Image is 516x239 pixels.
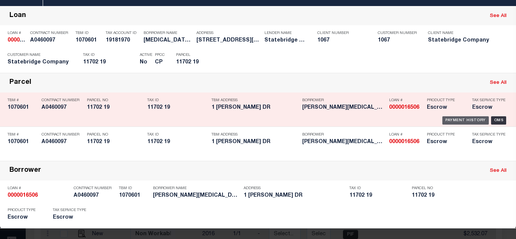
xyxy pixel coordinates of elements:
[389,105,419,110] strong: 0000016506
[8,193,70,199] h5: 0000016506
[53,208,91,213] p: Tax Service Type
[87,133,144,137] p: Parcel No
[9,167,41,175] div: Borrower
[42,105,83,111] h5: A0460097
[147,98,208,103] p: Tax ID
[472,105,506,111] h5: Escrow
[302,98,385,103] p: Borrower
[147,139,208,145] h5: 11702 19
[42,98,83,103] p: Contract Number
[264,31,306,35] p: Lender Name
[264,37,306,44] h5: Statebridge Company
[389,133,423,137] p: Loan #
[8,98,38,103] p: TBM #
[8,59,72,66] h5: Statebridge Company
[87,105,144,111] h5: 11702 19
[212,139,298,145] h5: 1 DARREN DR
[9,79,31,87] div: Parcel
[8,193,38,198] strong: 0000016506
[196,37,261,44] h5: 1 DARREN DR BASKING RIDGE NJ 07920
[472,98,506,103] p: Tax Service Type
[8,37,26,44] h5: 0000016506
[76,31,102,35] p: TBM ID
[153,186,240,191] p: Borrower Name
[147,133,208,137] p: Tax ID
[76,37,102,44] h5: 1070601
[176,53,210,57] p: Parcel
[106,31,140,35] p: Tax Account ID
[389,139,419,145] strong: 0000016506
[472,133,506,137] p: Tax Service Type
[244,186,346,191] p: Address
[9,12,26,20] div: Loan
[119,186,149,191] p: TBM ID
[212,98,298,103] p: TBM Address
[87,98,144,103] p: Parcel No
[212,133,298,137] p: TBM Address
[8,105,38,111] h5: 1070601
[176,59,210,66] h5: 11702 19
[8,38,38,43] strong: 0000016506
[74,186,115,191] p: Contract Number
[490,80,507,85] a: See All
[153,193,240,199] h5: KHOKHAR, YASMIN
[53,214,91,221] h5: Escrow
[317,31,366,35] p: Client Number
[106,37,140,44] h5: 19181970
[8,31,26,35] p: Loan #
[196,31,261,35] p: Address
[144,31,193,35] p: Borrower Name
[302,139,385,145] h5: KHOKHAR, YASMIN
[317,37,366,44] h5: 1067
[74,193,115,199] h5: A0460097
[83,59,136,66] h5: 11702 19
[83,53,136,57] p: Tax ID
[389,98,423,103] p: Loan #
[140,59,151,66] h5: No
[302,105,385,111] h5: KHOKHAR, YASMIN
[147,105,208,111] h5: 11702 19
[155,59,165,66] h5: CP
[490,168,507,173] a: See All
[8,53,72,57] p: Customer Name
[442,116,489,125] div: Payment History
[427,139,461,145] h5: Escrow
[349,193,408,199] h5: 11702 19
[8,208,42,213] p: Product Type
[427,105,461,111] h5: Escrow
[378,31,417,35] p: Customer Number
[42,139,83,145] h5: A0460097
[212,105,298,111] h5: 1 DARREN DR
[427,133,461,137] p: Product Type
[87,139,144,145] h5: 11702 19
[491,116,507,125] div: OMS
[8,186,70,191] p: Loan #
[140,53,152,57] p: Active
[490,14,507,19] a: See All
[8,133,38,137] p: TBM #
[144,37,193,44] h5: YASMIN KHOKHAR
[378,37,416,44] h5: 1067
[428,31,492,35] p: Client Name
[427,98,461,103] p: Product Type
[42,133,83,137] p: Contract Number
[412,193,476,199] h5: 11702 19
[472,139,506,145] h5: Escrow
[349,186,408,191] p: Tax ID
[30,37,72,44] h5: A0460097
[30,31,72,35] p: Contract Number
[244,193,346,199] h5: 1 DARREN DR
[155,53,165,57] p: PPCC
[389,139,423,145] h5: 0000016506
[389,105,423,111] h5: 0000016506
[8,139,38,145] h5: 1070601
[428,37,492,44] h5: Statebridge Company
[412,186,476,191] p: Parcel No
[8,214,42,221] h5: Escrow
[302,133,385,137] p: Borrower
[119,193,149,199] h5: 1070601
